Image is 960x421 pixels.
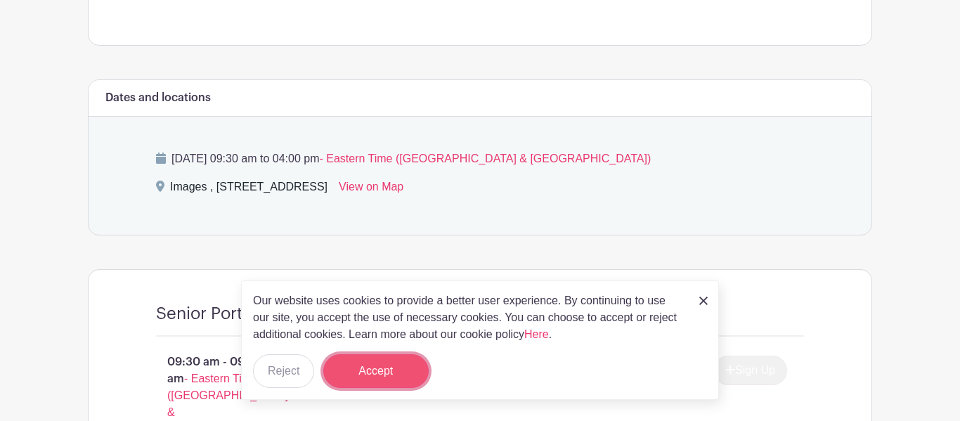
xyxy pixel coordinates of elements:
a: View on Map [339,179,403,201]
a: Here [524,328,549,340]
p: [DATE] 09:30 am to 04:00 pm [156,150,804,167]
h4: Senior Portrait Appointment [156,304,377,324]
img: close_button-5f87c8562297e5c2d7936805f587ecaba9071eb48480494691a3f1689db116b3.svg [699,297,708,305]
p: Our website uses cookies to provide a better user experience. By continuing to use our site, you ... [253,292,685,343]
span: - Eastern Time ([GEOGRAPHIC_DATA] & [GEOGRAPHIC_DATA]) [319,153,651,164]
div: Images , [STREET_ADDRESS] [170,179,327,201]
h6: Dates and locations [105,91,211,105]
button: Reject [253,354,314,388]
button: Accept [323,354,429,388]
